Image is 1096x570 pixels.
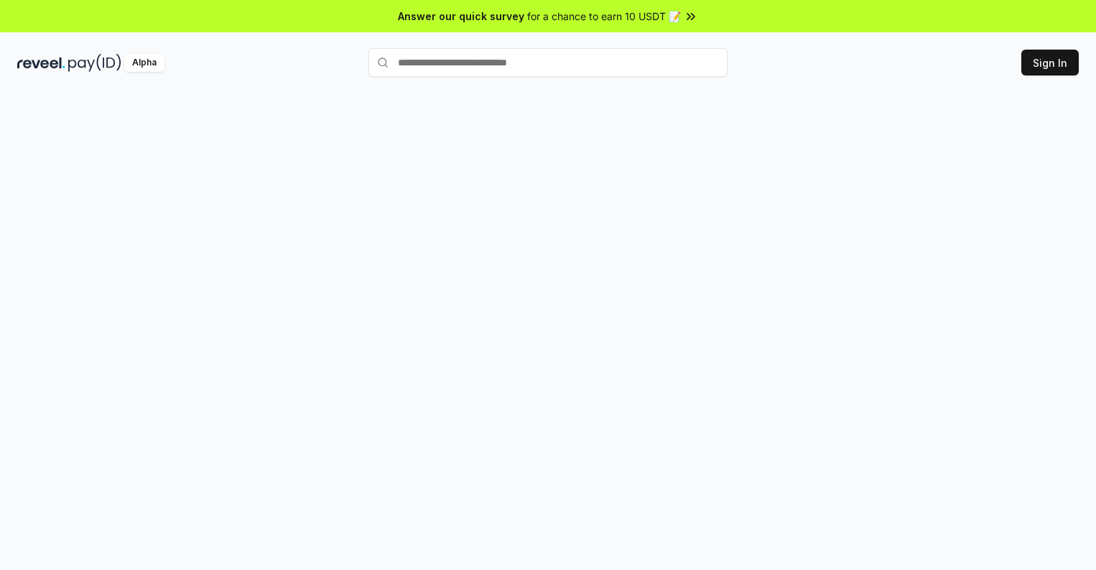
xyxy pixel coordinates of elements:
[68,54,121,72] img: pay_id
[527,9,681,24] span: for a chance to earn 10 USDT 📝
[124,54,164,72] div: Alpha
[1021,50,1079,75] button: Sign In
[17,54,65,72] img: reveel_dark
[398,9,524,24] span: Answer our quick survey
